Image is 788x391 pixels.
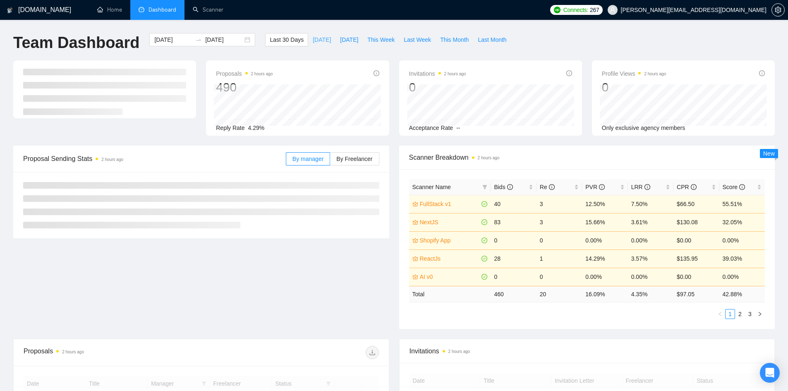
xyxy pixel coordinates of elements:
[755,309,765,319] li: Next Page
[363,33,399,46] button: This Week
[412,274,418,280] span: crown
[719,213,765,231] td: 32.05%
[473,33,511,46] button: Last Month
[554,7,560,13] img: upwork-logo.png
[491,286,536,302] td: 460
[599,184,605,190] span: info-circle
[154,35,192,44] input: Start date
[549,184,555,190] span: info-circle
[537,195,582,213] td: 3
[585,184,605,190] span: PVR
[482,185,487,190] span: filter
[420,254,480,263] a: ReactJs
[582,213,628,231] td: 15.66%
[602,125,685,131] span: Only exclusive agency members
[216,69,273,79] span: Proposals
[481,237,487,243] span: check-circle
[409,286,491,302] td: Total
[481,201,487,207] span: check-circle
[673,231,719,249] td: $0.00
[582,195,628,213] td: 12.50%
[582,286,628,302] td: 16.09 %
[409,125,453,131] span: Acceptance Rate
[195,36,202,43] span: swap-right
[537,286,582,302] td: 20
[336,156,372,162] span: By Freelancer
[735,309,745,319] a: 2
[24,346,201,359] div: Proposals
[491,249,536,268] td: 28
[760,363,780,383] div: Open Intercom Messenger
[723,184,745,190] span: Score
[755,309,765,319] button: right
[494,184,513,190] span: Bids
[677,184,696,190] span: CPR
[537,213,582,231] td: 3
[412,219,418,225] span: crown
[759,70,765,76] span: info-circle
[292,156,323,162] span: By manager
[644,72,666,76] time: 2 hours ago
[399,33,436,46] button: Last Week
[673,286,719,302] td: $ 97.05
[412,256,418,261] span: crown
[420,272,480,281] a: AI v0
[491,268,536,286] td: 0
[673,195,719,213] td: $66.50
[251,72,273,76] time: 2 hours ago
[195,36,202,43] span: to
[772,7,784,13] span: setting
[644,184,650,190] span: info-circle
[340,35,358,44] span: [DATE]
[481,219,487,225] span: check-circle
[745,309,754,319] a: 3
[101,157,123,162] time: 2 hours ago
[412,201,418,207] span: crown
[771,3,785,17] button: setting
[448,349,470,354] time: 2 hours ago
[628,195,673,213] td: 7.50%
[7,4,13,17] img: logo
[139,7,144,12] span: dashboard
[478,156,500,160] time: 2 hours ago
[537,249,582,268] td: 1
[718,312,723,317] span: left
[540,184,555,190] span: Re
[628,286,673,302] td: 4.35 %
[726,309,735,319] a: 1
[62,350,84,354] time: 2 hours ago
[691,184,697,190] span: info-circle
[313,35,331,44] span: [DATE]
[763,150,775,157] span: New
[456,125,460,131] span: --
[757,312,762,317] span: right
[374,70,379,76] span: info-circle
[148,6,176,13] span: Dashboard
[602,79,666,95] div: 0
[491,231,536,249] td: 0
[193,6,223,13] a: searchScanner
[412,237,418,243] span: crown
[409,79,466,95] div: 0
[771,7,785,13] a: setting
[537,268,582,286] td: 0
[491,213,536,231] td: 83
[23,154,286,164] span: Proposal Sending Stats
[367,35,395,44] span: This Week
[420,218,480,227] a: NextJS
[481,274,487,280] span: check-circle
[725,309,735,319] li: 1
[308,33,335,46] button: [DATE]
[444,72,466,76] time: 2 hours ago
[735,309,745,319] li: 2
[628,213,673,231] td: 3.61%
[673,268,719,286] td: $0.00
[610,7,616,13] span: user
[739,184,745,190] span: info-circle
[335,33,363,46] button: [DATE]
[563,5,588,14] span: Connects:
[481,181,489,193] span: filter
[631,184,650,190] span: LRR
[420,199,480,209] a: FullStack v1
[410,346,765,356] span: Invitations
